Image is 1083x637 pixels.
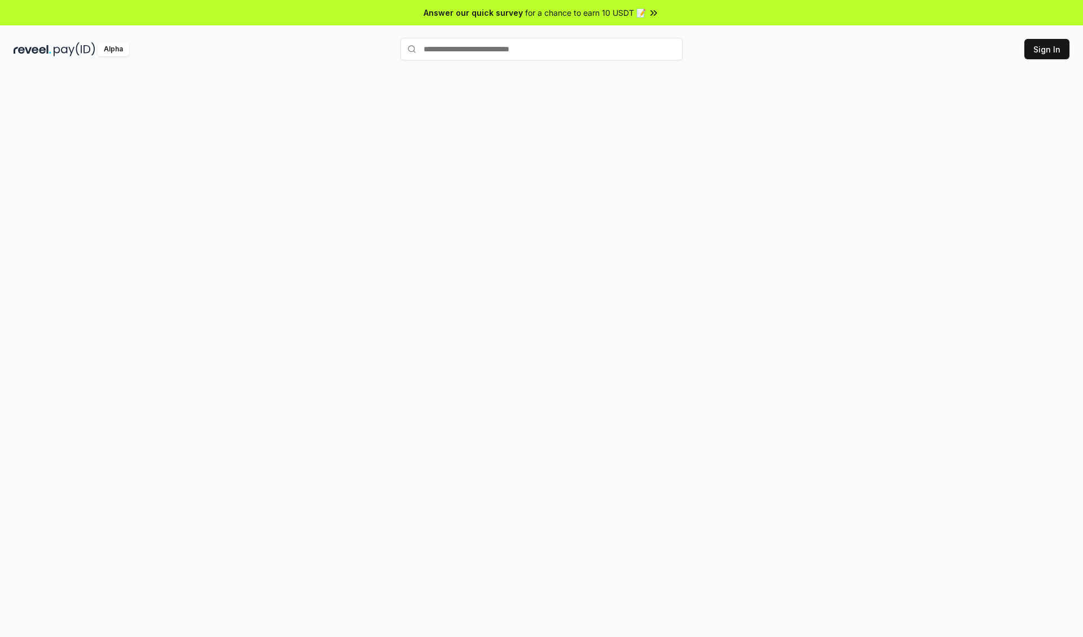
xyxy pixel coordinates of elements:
img: pay_id [54,42,95,56]
span: for a chance to earn 10 USDT 📝 [525,7,646,19]
img: reveel_dark [14,42,51,56]
button: Sign In [1024,39,1069,59]
div: Alpha [98,42,129,56]
span: Answer our quick survey [424,7,523,19]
